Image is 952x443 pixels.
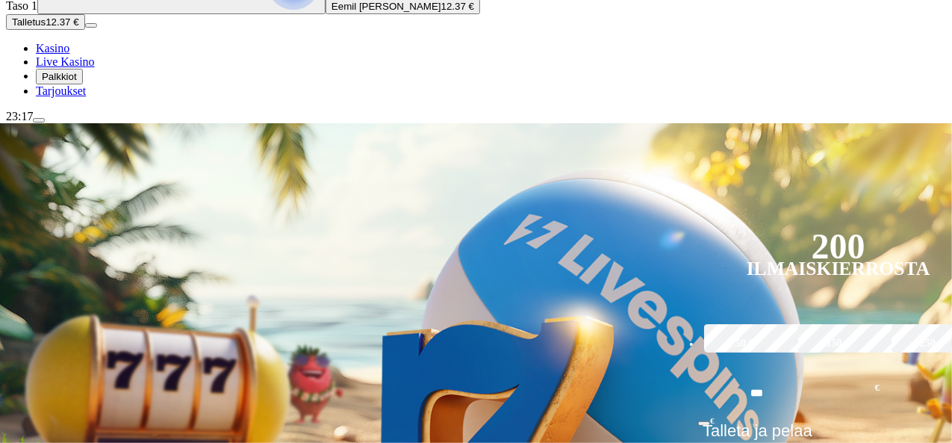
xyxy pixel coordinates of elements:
[794,322,883,365] label: 150 €
[36,84,86,97] a: gift-inverted iconTarjoukset
[441,1,474,12] span: 12.37 €
[875,381,880,395] span: €
[700,322,788,365] label: 50 €
[85,23,97,28] button: menu
[36,69,83,84] button: reward iconPalkkiot
[36,42,69,55] span: Kasino
[36,84,86,97] span: Tarjoukset
[332,1,441,12] span: Eemil [PERSON_NAME]
[36,55,95,68] a: poker-chip iconLive Kasino
[12,16,46,28] span: Talletus
[42,71,77,82] span: Palkkiot
[6,14,85,30] button: Talletusplus icon12.37 €
[710,416,715,425] span: €
[747,260,930,278] div: Ilmaiskierrosta
[812,238,865,255] div: 200
[6,110,33,123] span: 23:17
[36,55,95,68] span: Live Kasino
[36,42,69,55] a: diamond iconKasino
[33,118,45,123] button: menu
[46,16,78,28] span: 12.37 €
